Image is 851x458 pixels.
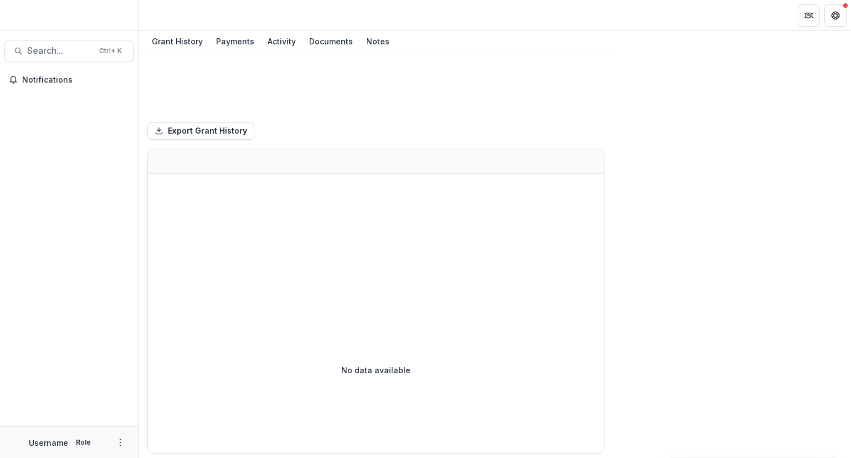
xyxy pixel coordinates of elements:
[147,122,254,140] button: Export Grant History
[22,75,129,85] span: Notifications
[341,364,411,376] p: No data available
[29,437,68,449] p: Username
[362,33,394,49] div: Notes
[798,4,820,27] button: Partners
[114,436,127,449] button: More
[263,33,300,49] div: Activity
[73,437,94,447] p: Role
[97,45,124,57] div: Ctrl + K
[4,40,134,62] button: Search...
[27,45,93,56] span: Search...
[212,31,259,53] a: Payments
[147,31,207,53] a: Grant History
[4,71,134,89] button: Notifications
[147,33,207,49] div: Grant History
[263,31,300,53] a: Activity
[362,31,394,53] a: Notes
[305,33,357,49] div: Documents
[824,4,847,27] button: Get Help
[305,31,357,53] a: Documents
[212,33,259,49] div: Payments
